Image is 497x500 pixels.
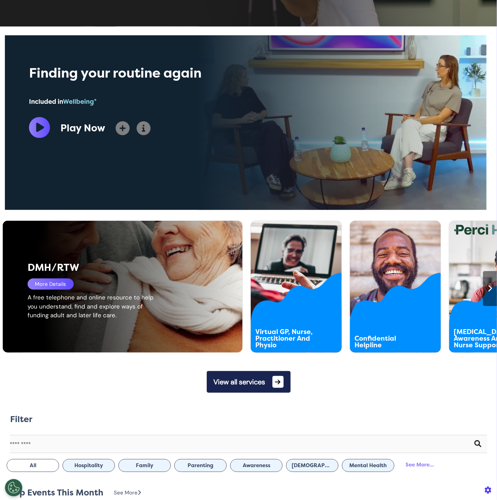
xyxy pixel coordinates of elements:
[29,63,294,83] div: Finding your routine again
[398,458,441,471] div: See More...
[230,459,283,472] button: Awareness
[174,459,227,472] button: Parenting
[63,98,97,106] span: Wellbeing
[28,293,161,320] div: A free telephone and online resource to help you understand, find and explore ways of funding adu...
[60,121,105,136] div: Play Now
[255,329,319,349] div: Virtual GP, Nurse, Practitioner And Physio
[28,260,195,275] div: DMH/RTW
[7,459,59,472] button: All
[63,459,115,472] button: Hospitality
[207,371,291,393] button: View all services
[342,459,394,472] button: Mental Health
[94,97,97,102] sup: +
[114,489,141,497] div: See More
[29,97,294,107] div: Included in
[355,335,418,349] div: Confidential Helpline
[286,459,338,472] button: [DEMOGRAPHIC_DATA] Health
[28,278,74,290] div: More Details
[10,488,103,498] h2: Top Events This Month
[10,414,32,425] h2: Filter
[5,479,22,497] button: Open Preferences
[118,459,171,472] button: Family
